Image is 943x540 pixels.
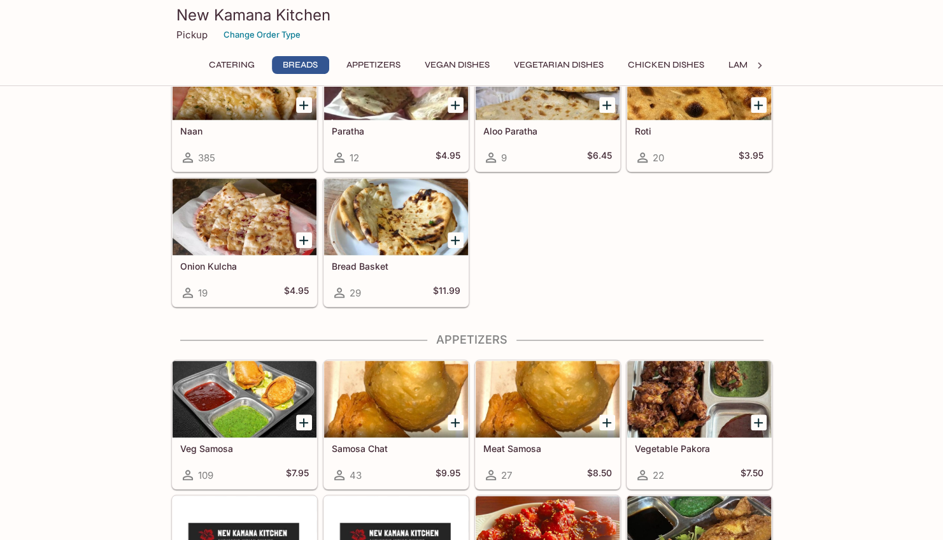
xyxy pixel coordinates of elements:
span: 29 [350,287,361,299]
a: Vegetable Pakora22$7.50 [627,360,772,489]
h5: Samosa Chat [332,443,460,454]
h5: $8.50 [587,467,612,483]
h4: Appetizers [171,333,772,347]
div: Paratha [324,43,468,120]
h5: $9.95 [436,467,460,483]
button: Vegetarian Dishes [507,56,611,74]
div: Aloo Paratha [476,43,620,120]
h5: Onion Kulcha [180,261,309,272]
button: Add Onion Kulcha [296,232,312,248]
h5: Veg Samosa [180,443,309,454]
a: Aloo Paratha9$6.45 [475,43,620,171]
button: Add Aloo Paratha [599,97,615,113]
h5: Roti [635,126,763,136]
h5: Paratha [332,126,460,136]
a: Samosa Chat43$9.95 [323,360,469,489]
button: Change Order Type [218,25,306,45]
h5: Bread Basket [332,261,460,272]
button: Add Vegetable Pakora [751,414,767,430]
span: 109 [198,469,213,481]
a: Paratha12$4.95 [323,43,469,171]
a: Roti20$3.95 [627,43,772,171]
h5: $7.50 [741,467,763,483]
button: Appetizers [339,56,408,74]
h5: $6.45 [587,150,612,165]
button: Breads [272,56,329,74]
h5: $4.95 [436,150,460,165]
span: 20 [653,152,664,164]
a: Bread Basket29$11.99 [323,178,469,307]
button: Add Roti [751,97,767,113]
span: 27 [501,469,512,481]
h5: $4.95 [284,285,309,300]
button: Add Paratha [448,97,464,113]
span: 12 [350,152,359,164]
a: Veg Samosa109$7.95 [172,360,317,489]
h5: Vegetable Pakora [635,443,763,454]
h5: Aloo Paratha [483,126,612,136]
button: Catering [202,56,262,74]
span: 385 [198,152,215,164]
span: 9 [501,152,507,164]
a: Onion Kulcha19$4.95 [172,178,317,307]
h5: Naan [180,126,309,136]
div: Vegetable Pakora [627,361,771,437]
h5: $7.95 [286,467,309,483]
div: Meat Samosa [476,361,620,437]
h5: $3.95 [739,150,763,165]
p: Pickup [176,29,208,41]
span: 43 [350,469,362,481]
button: Lamb Dishes [721,56,794,74]
div: Samosa Chat [324,361,468,437]
button: Vegan Dishes [418,56,497,74]
h5: Meat Samosa [483,443,612,454]
div: Naan [173,43,316,120]
button: Add Meat Samosa [599,414,615,430]
button: Add Samosa Chat [448,414,464,430]
button: Add Naan [296,97,312,113]
button: Chicken Dishes [621,56,711,74]
div: Roti [627,43,771,120]
div: Onion Kulcha [173,179,316,255]
h3: New Kamana Kitchen [176,5,767,25]
div: Veg Samosa [173,361,316,437]
a: Meat Samosa27$8.50 [475,360,620,489]
button: Add Veg Samosa [296,414,312,430]
span: 19 [198,287,208,299]
button: Add Bread Basket [448,232,464,248]
h5: $11.99 [433,285,460,300]
a: Naan385 [172,43,317,171]
div: Bread Basket [324,179,468,255]
span: 22 [653,469,664,481]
